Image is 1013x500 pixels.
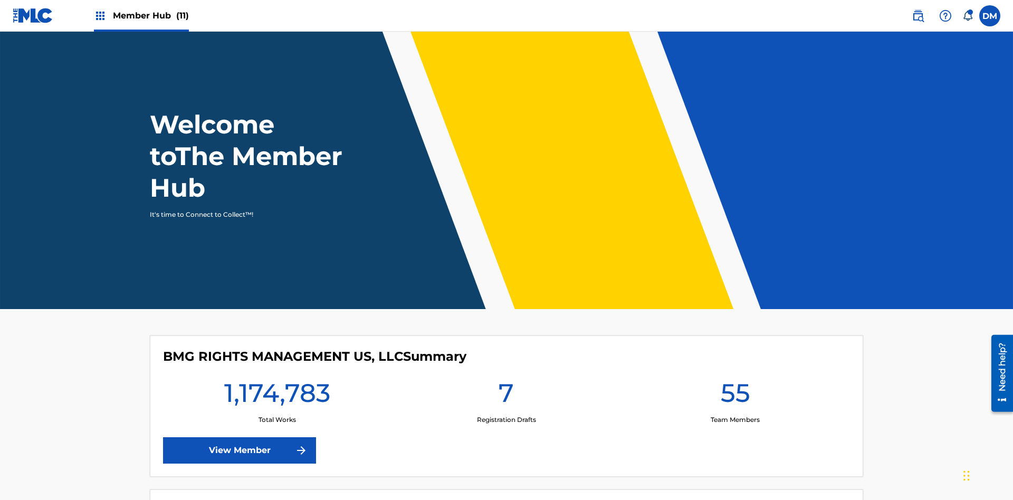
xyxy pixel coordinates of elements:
img: MLC Logo [13,8,53,23]
img: f7272a7cc735f4ea7f67.svg [295,444,308,457]
p: Team Members [711,415,760,425]
a: Public Search [907,5,929,26]
p: Registration Drafts [477,415,536,425]
iframe: Chat Widget [960,449,1013,500]
span: (11) [176,11,189,21]
div: User Menu [979,5,1000,26]
h1: 55 [721,377,750,415]
img: help [939,9,952,22]
h1: Welcome to The Member Hub [150,109,347,204]
h1: 7 [499,377,514,415]
span: Member Hub [113,9,189,22]
img: search [912,9,924,22]
a: View Member [163,437,316,464]
p: Total Works [259,415,296,425]
p: It's time to Connect to Collect™! [150,210,333,219]
h4: BMG RIGHTS MANAGEMENT US, LLC [163,349,466,364]
div: Drag [963,460,970,492]
h1: 1,174,783 [224,377,330,415]
img: Top Rightsholders [94,9,107,22]
iframe: Resource Center [983,331,1013,417]
div: Help [935,5,956,26]
div: Notifications [962,11,973,21]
